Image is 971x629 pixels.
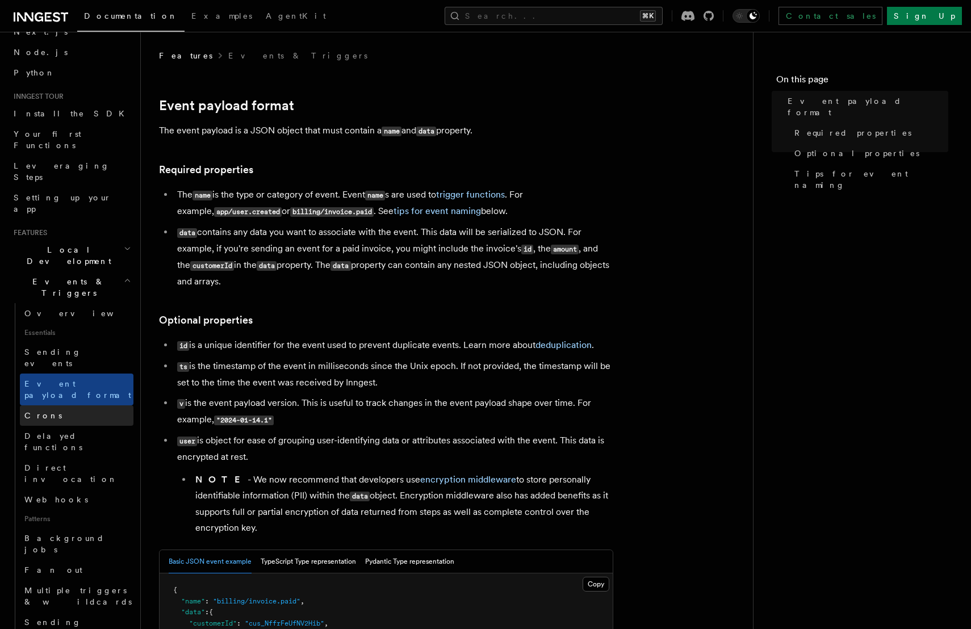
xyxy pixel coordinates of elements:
span: Event payload format [788,95,948,118]
button: Pydantic Type representation [365,550,454,573]
button: Toggle dark mode [733,9,760,23]
span: Inngest tour [9,92,64,101]
a: Background jobs [20,528,133,560]
code: customerId [190,261,234,271]
span: Sending events [24,347,81,368]
span: Features [9,228,47,237]
button: Basic JSON event example [169,550,252,573]
a: Required properties [790,123,948,143]
span: Events & Triggers [9,276,124,299]
span: Node.js [14,48,68,57]
span: AgentKit [266,11,326,20]
code: name [382,127,401,136]
li: is the timestamp of the event in milliseconds since the Unix epoch. If not provided, the timestam... [174,358,613,391]
a: Multiple triggers & wildcards [20,580,133,612]
code: billing/invoice.paid [290,207,374,217]
span: Event payload format [24,379,131,400]
a: Examples [185,3,259,31]
code: data [177,228,197,238]
p: The event payload is a JSON object that must contain a and property. [159,123,613,139]
a: Tips for event naming [790,163,948,195]
a: Direct invocation [20,458,133,489]
a: Install the SDK [9,103,133,124]
a: Fan out [20,560,133,580]
kbd: ⌘K [640,10,656,22]
code: user [177,437,197,446]
button: Search...⌘K [445,7,663,25]
a: tips for event naming [394,206,481,216]
code: ts [177,362,189,372]
a: Contact sales [779,7,882,25]
a: Setting up your app [9,187,133,219]
span: Patterns [20,510,133,528]
li: The is the type or category of event. Event s are used to . For example, or . See below. [174,187,613,220]
li: is object for ease of grouping user-identifying data or attributes associated with the event. Thi... [174,433,613,536]
a: Python [9,62,133,83]
span: Essentials [20,324,133,342]
span: Delayed functions [24,431,82,452]
span: "data" [181,608,205,616]
a: Event payload format [159,98,294,114]
span: Leveraging Steps [14,161,110,182]
code: data [257,261,277,271]
a: Delayed functions [20,426,133,458]
span: Next.js [14,27,68,36]
span: Multiple triggers & wildcards [24,586,132,606]
span: Direct invocation [24,463,118,484]
span: , [300,597,304,605]
button: TypeScript Type representation [261,550,356,573]
a: Sending events [20,342,133,374]
code: name [365,191,385,200]
li: contains any data you want to associate with the event. This data will be serialized to JSON. For... [174,224,613,290]
span: Crons [24,411,62,420]
a: Sign Up [887,7,962,25]
a: trigger functions [436,189,505,200]
span: Features [159,50,212,61]
a: AgentKit [259,3,333,31]
a: Events & Triggers [228,50,367,61]
span: Examples [191,11,252,20]
a: Event payload format [783,91,948,123]
a: Required properties [159,162,253,178]
a: Next.js [9,22,133,42]
code: name [192,191,212,200]
a: Optional properties [159,312,253,328]
span: Install the SDK [14,109,131,118]
li: is a unique identifier for the event used to prevent duplicate events. Learn more about . [174,337,613,354]
span: "name" [181,597,205,605]
span: Overview [24,309,141,318]
a: Your first Functions [9,124,133,156]
span: Setting up your app [14,193,111,213]
span: "customerId" [189,619,237,627]
a: Optional properties [790,143,948,163]
a: Event payload format [20,374,133,405]
span: , [324,619,328,627]
a: deduplication [535,339,592,350]
button: Local Development [9,240,133,271]
h4: On this page [776,73,948,91]
span: Tips for event naming [794,168,948,191]
span: Webhooks [24,495,88,504]
code: data [416,127,436,136]
span: Documentation [84,11,178,20]
code: id [177,341,189,351]
span: "cus_NffrFeUfNV2Hib" [245,619,324,627]
code: "2024-01-14.1" [214,416,274,425]
span: "billing/invoice.paid" [213,597,300,605]
code: data [330,261,350,271]
span: Optional properties [794,148,919,159]
a: Crons [20,405,133,426]
span: Background jobs [24,534,104,554]
span: Required properties [794,127,911,139]
a: Overview [20,303,133,324]
a: Node.js [9,42,133,62]
button: Events & Triggers [9,271,133,303]
strong: NOTE [195,474,248,485]
span: : [205,597,209,605]
a: encryption middleware [420,474,516,485]
span: { [209,608,213,616]
span: Python [14,68,55,77]
li: - We now recommend that developers use to store personally identifiable information (PII) within ... [192,472,613,536]
span: { [173,586,177,594]
span: Your first Functions [14,129,81,150]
